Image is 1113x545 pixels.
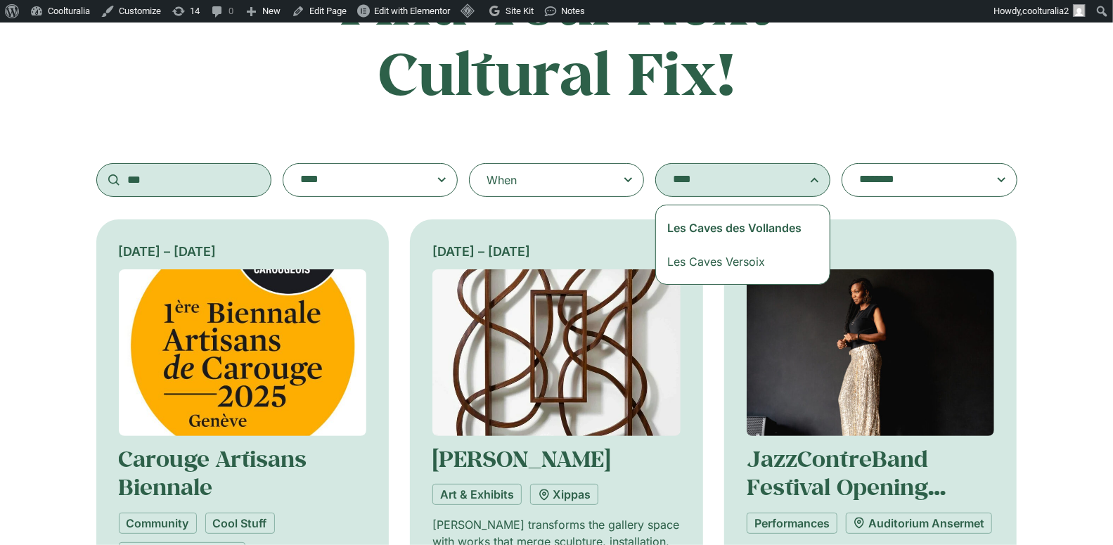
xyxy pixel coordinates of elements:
[374,6,450,16] span: Edit with Elementor
[300,170,413,190] textarea: Search
[432,484,522,505] a: Art & Exhibits
[487,172,517,188] div: When
[119,513,197,534] a: Community
[859,170,972,190] textarea: Search
[1022,6,1069,16] span: coolturalia2
[846,513,992,534] a: Auditorium Ansermet
[119,444,307,501] a: Carouge Artisans Biennale
[119,242,367,261] div: [DATE] – [DATE]
[667,253,809,270] div: Les Caves Versoix
[667,219,809,236] div: Les Caves des Vollandes
[673,170,785,190] textarea: Search
[530,484,598,505] a: Xippas
[506,6,534,16] span: Site Kit
[432,269,681,436] img: Coolturalia - Pablo Reinoso
[747,513,837,534] a: Performances
[432,444,610,473] a: [PERSON_NAME]
[205,513,275,534] a: Cool Stuff
[432,242,681,261] div: [DATE] – [DATE]
[747,242,995,261] div: [DATE] 20:30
